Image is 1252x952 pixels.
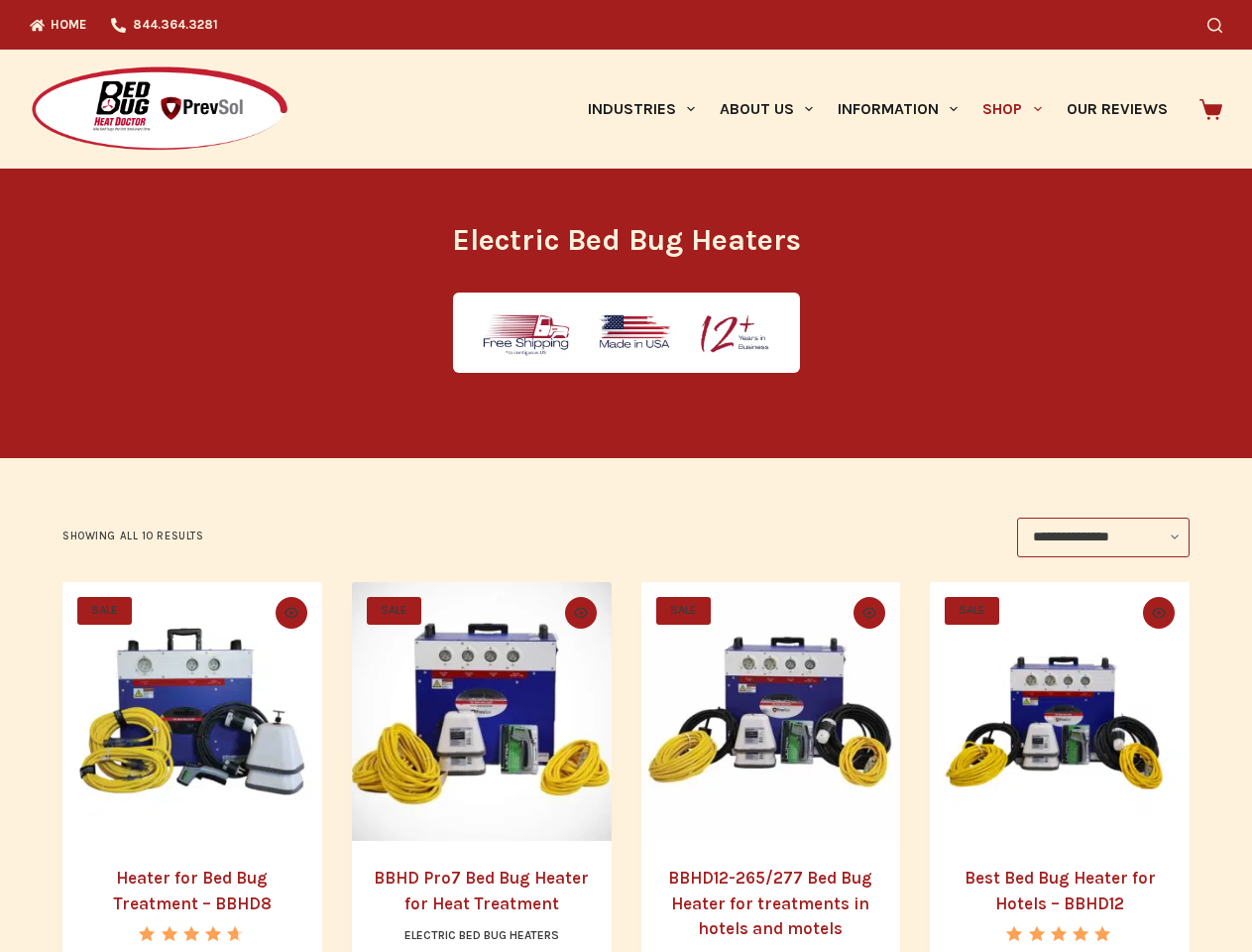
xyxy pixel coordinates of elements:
a: BBHD Pro7 Bed Bug Heater for Heat Treatment [374,868,589,913]
div: Rated 4.67 out of 5 [139,926,245,941]
button: Quick view toggle [854,597,885,629]
nav: Primary [575,50,1180,169]
a: Heater for Bed Bug Treatment - BBHD8 [62,582,322,842]
div: Rated 5.00 out of 5 [1006,926,1112,941]
a: Electric Bed Bug Heaters [404,928,559,942]
span: SALE [77,597,132,625]
a: Our Reviews [1054,50,1180,169]
button: Quick view toggle [565,597,597,629]
a: Information [826,50,970,169]
button: Quick view toggle [1143,597,1175,629]
a: Best Bed Bug Heater for Hotels – BBHD12 [965,868,1156,913]
button: Search [1207,18,1222,33]
select: Shop order [1017,518,1190,557]
p: Showing all 10 results [62,528,203,545]
a: BBHD12-265/277 Bed Bug Heater for treatments in hotels and motels [668,868,872,938]
a: Shop [970,50,1054,169]
span: SALE [945,597,999,625]
a: BBHD12-265/277 Bed Bug Heater for treatments in hotels and motels [641,582,901,842]
img: Prevsol/Bed Bug Heat Doctor [30,65,289,154]
a: Heater for Bed Bug Treatment – BBHD8 [113,868,272,913]
span: SALE [656,597,711,625]
a: About Us [707,50,825,169]
a: Best Bed Bug Heater for Hotels - BBHD12 [930,582,1190,842]
a: BBHD Pro7 Bed Bug Heater for Heat Treatment [352,582,612,842]
button: Quick view toggle [276,597,307,629]
h1: Electric Bed Bug Heaters [255,218,998,263]
span: SALE [367,597,421,625]
a: Industries [575,50,707,169]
